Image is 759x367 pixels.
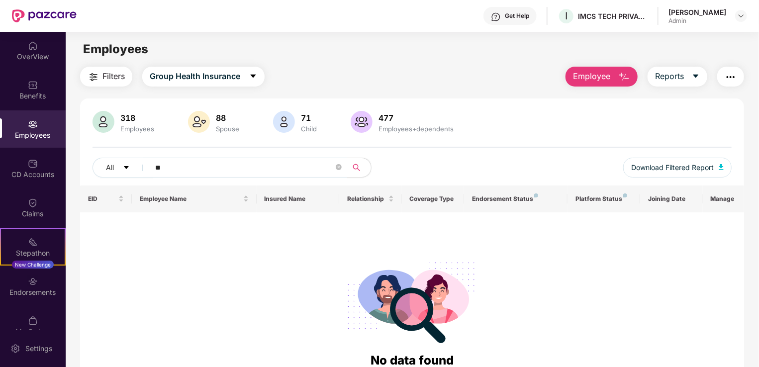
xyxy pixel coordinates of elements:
[573,70,610,83] span: Employee
[93,111,114,133] img: svg+xml;base64,PHN2ZyB4bWxucz0iaHR0cDovL3d3dy53My5vcmcvMjAwMC9zdmciIHhtbG5zOnhsaW5rPSJodHRwOi8vd3...
[347,158,372,178] button: search
[80,185,132,212] th: EID
[737,12,745,20] img: svg+xml;base64,PHN2ZyBpZD0iRHJvcGRvd24tMzJ4MzIiIHhtbG5zPSJodHRwOi8vd3d3LnczLm9yZy8yMDAwL3N2ZyIgd2...
[299,125,319,133] div: Child
[88,71,99,83] img: svg+xml;base64,PHN2ZyB4bWxucz0iaHR0cDovL3d3dy53My5vcmcvMjAwMC9zdmciIHdpZHRoPSIyNCIgaGVpZ2h0PSIyNC...
[377,125,456,133] div: Employees+dependents
[575,195,632,203] div: Platform Status
[703,185,744,212] th: Manage
[668,7,726,17] div: [PERSON_NAME]
[10,344,20,354] img: svg+xml;base64,PHN2ZyBpZD0iU2V0dGluZy0yMHgyMCIgeG1sbnM9Imh0dHA6Ly93d3cudzMub3JnLzIwMDAvc3ZnIiB3aW...
[257,185,340,212] th: Insured Name
[28,276,38,286] img: svg+xml;base64,PHN2ZyBpZD0iRW5kb3JzZW1lbnRzIiB4bWxucz0iaHR0cDovL3d3dy53My5vcmcvMjAwMC9zdmciIHdpZH...
[491,12,501,22] img: svg+xml;base64,PHN2ZyBpZD0iSGVscC0zMngzMiIgeG1sbnM9Imh0dHA6Ly93d3cudzMub3JnLzIwMDAvc3ZnIiB3aWR0aD...
[351,111,373,133] img: svg+xml;base64,PHN2ZyB4bWxucz0iaHR0cDovL3d3dy53My5vcmcvMjAwMC9zdmciIHhtbG5zOnhsaW5rPSJodHRwOi8vd3...
[534,193,538,197] img: svg+xml;base64,PHN2ZyB4bWxucz0iaHR0cDovL3d3dy53My5vcmcvMjAwMC9zdmciIHdpZHRoPSI4IiBoZWlnaHQ9IjgiIH...
[668,17,726,25] div: Admin
[188,111,210,133] img: svg+xml;base64,PHN2ZyB4bWxucz0iaHR0cDovL3d3dy53My5vcmcvMjAwMC9zdmciIHhtbG5zOnhsaW5rPSJodHRwOi8vd3...
[347,164,366,172] span: search
[140,195,241,203] span: Employee Name
[273,111,295,133] img: svg+xml;base64,PHN2ZyB4bWxucz0iaHR0cDovL3d3dy53My5vcmcvMjAwMC9zdmciIHhtbG5zOnhsaW5rPSJodHRwOi8vd3...
[341,250,484,351] img: svg+xml;base64,PHN2ZyB4bWxucz0iaHR0cDovL3d3dy53My5vcmcvMjAwMC9zdmciIHdpZHRoPSIyODgiIGhlaWdodD0iMj...
[692,72,700,81] span: caret-down
[623,158,732,178] button: Download Filtered Report
[150,70,240,83] span: Group Health Insurance
[347,195,386,203] span: Relationship
[336,163,342,173] span: close-circle
[336,164,342,170] span: close-circle
[377,113,456,123] div: 477
[623,193,627,197] img: svg+xml;base64,PHN2ZyB4bWxucz0iaHR0cDovL3d3dy53My5vcmcvMjAwMC9zdmciIHdpZHRoPSI4IiBoZWlnaHQ9IjgiIH...
[249,72,257,81] span: caret-down
[505,12,529,20] div: Get Help
[631,162,714,173] span: Download Filtered Report
[565,10,568,22] span: I
[28,41,38,51] img: svg+xml;base64,PHN2ZyBpZD0iSG9tZSIgeG1sbnM9Imh0dHA6Ly93d3cudzMub3JnLzIwMDAvc3ZnIiB3aWR0aD0iMjAiIG...
[83,42,148,56] span: Employees
[214,125,241,133] div: Spouse
[132,185,256,212] th: Employee Name
[28,198,38,208] img: svg+xml;base64,PHN2ZyBpZD0iQ2xhaW0iIHhtbG5zPSJodHRwOi8vd3d3LnczLm9yZy8yMDAwL3N2ZyIgd2lkdGg9IjIwIi...
[566,67,638,87] button: Employee
[1,248,65,258] div: Stepathon
[655,70,684,83] span: Reports
[12,261,54,269] div: New Challenge
[472,195,560,203] div: Endorsement Status
[725,71,737,83] img: svg+xml;base64,PHN2ZyB4bWxucz0iaHR0cDovL3d3dy53My5vcmcvMjAwMC9zdmciIHdpZHRoPSIyNCIgaGVpZ2h0PSIyNC...
[214,113,241,123] div: 88
[102,70,125,83] span: Filters
[28,159,38,169] img: svg+xml;base64,PHN2ZyBpZD0iQ0RfQWNjb3VudHMiIGRhdGEtbmFtZT0iQ0QgQWNjb3VudHMiIHhtbG5zPSJodHRwOi8vd3...
[28,119,38,129] img: svg+xml;base64,PHN2ZyBpZD0iRW1wbG95ZWVzIiB4bWxucz0iaHR0cDovL3d3dy53My5vcmcvMjAwMC9zdmciIHdpZHRoPS...
[118,113,156,123] div: 318
[22,344,55,354] div: Settings
[80,67,132,87] button: Filters
[402,185,464,212] th: Coverage Type
[106,162,114,173] span: All
[12,9,77,22] img: New Pazcare Logo
[93,158,153,178] button: Allcaret-down
[578,11,648,21] div: IMCS TECH PRIVATE LIMITED
[719,164,724,170] img: svg+xml;base64,PHN2ZyB4bWxucz0iaHR0cDovL3d3dy53My5vcmcvMjAwMC9zdmciIHhtbG5zOnhsaW5rPSJodHRwOi8vd3...
[28,237,38,247] img: svg+xml;base64,PHN2ZyB4bWxucz0iaHR0cDovL3d3dy53My5vcmcvMjAwMC9zdmciIHdpZHRoPSIyMSIgaGVpZ2h0PSIyMC...
[640,185,702,212] th: Joining Date
[299,113,319,123] div: 71
[118,125,156,133] div: Employees
[28,80,38,90] img: svg+xml;base64,PHN2ZyBpZD0iQmVuZWZpdHMiIHhtbG5zPSJodHRwOi8vd3d3LnczLm9yZy8yMDAwL3N2ZyIgd2lkdGg9Ij...
[142,67,265,87] button: Group Health Insurancecaret-down
[339,185,401,212] th: Relationship
[88,195,116,203] span: EID
[648,67,707,87] button: Reportscaret-down
[28,316,38,326] img: svg+xml;base64,PHN2ZyBpZD0iTXlfT3JkZXJzIiBkYXRhLW5hbWU9Ik15IE9yZGVycyIgeG1sbnM9Imh0dHA6Ly93d3cudz...
[618,71,630,83] img: svg+xml;base64,PHN2ZyB4bWxucz0iaHR0cDovL3d3dy53My5vcmcvMjAwMC9zdmciIHhtbG5zOnhsaW5rPSJodHRwOi8vd3...
[123,164,130,172] span: caret-down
